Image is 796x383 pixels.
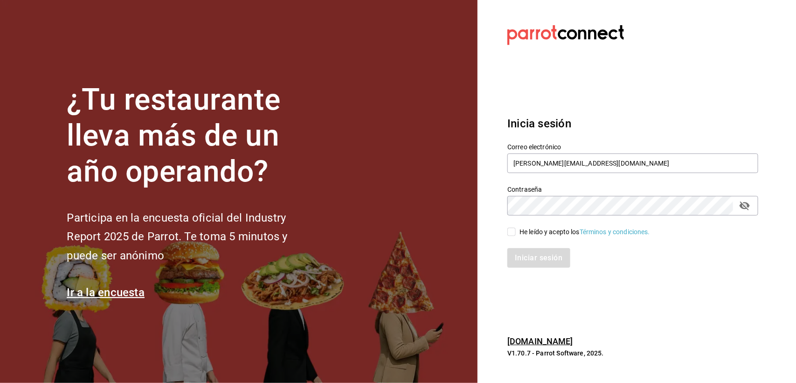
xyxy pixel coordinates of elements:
[507,336,573,346] a: [DOMAIN_NAME]
[507,144,758,151] label: Correo electrónico
[519,227,650,237] div: He leído y acepto los
[67,286,145,299] a: Ir a la encuesta
[67,209,318,265] h2: Participa en la encuesta oficial del Industry Report 2025 de Parrot. Te toma 5 minutos y puede se...
[507,153,758,173] input: Ingresa tu correo electrónico
[580,228,650,236] a: Términos y condiciones.
[737,198,753,214] button: passwordField
[507,115,758,132] h3: Inicia sesión
[67,82,318,189] h1: ¿Tu restaurante lleva más de un año operando?
[507,348,758,358] p: V1.70.7 - Parrot Software, 2025.
[507,187,758,193] label: Contraseña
